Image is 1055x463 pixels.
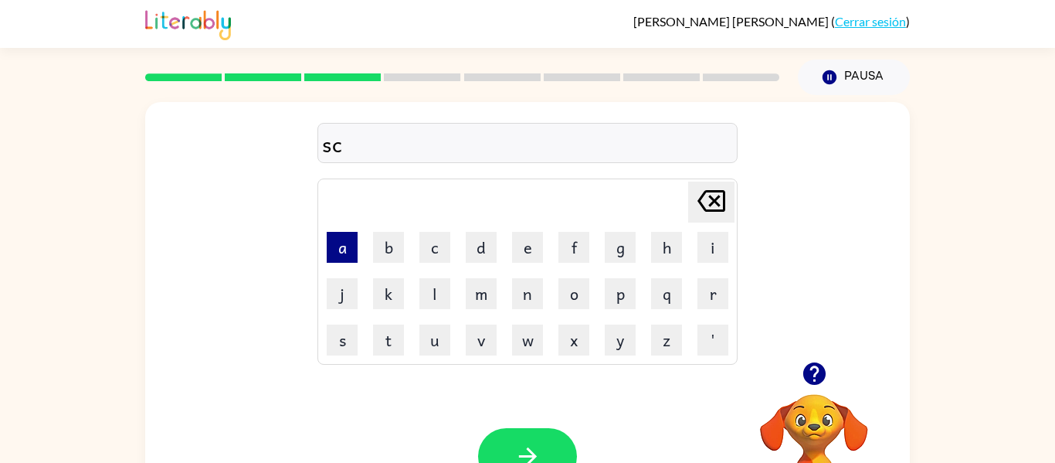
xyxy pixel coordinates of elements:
[697,232,728,263] button: i
[373,325,404,356] button: t
[835,14,906,29] a: Cerrar sesión
[697,325,728,356] button: '
[697,278,728,309] button: r
[605,278,636,309] button: p
[419,325,450,356] button: u
[651,278,682,309] button: q
[558,278,589,309] button: o
[466,232,497,263] button: d
[605,325,636,356] button: y
[633,14,831,29] span: [PERSON_NAME] [PERSON_NAME]
[512,325,543,356] button: w
[633,14,910,29] div: ( )
[558,232,589,263] button: f
[651,232,682,263] button: h
[605,232,636,263] button: g
[327,278,358,309] button: j
[512,232,543,263] button: e
[798,60,910,95] button: Pausa
[327,232,358,263] button: a
[558,325,589,356] button: x
[651,325,682,356] button: z
[322,128,733,160] div: sc
[327,325,358,356] button: s
[419,278,450,309] button: l
[419,232,450,263] button: c
[466,325,497,356] button: v
[145,6,231,40] img: Literably
[512,278,543,309] button: n
[466,278,497,309] button: m
[373,278,404,309] button: k
[373,232,404,263] button: b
